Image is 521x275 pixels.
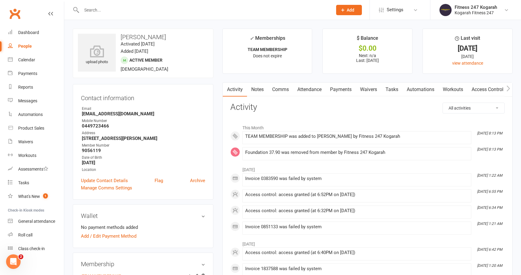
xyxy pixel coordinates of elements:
[82,143,205,148] div: Member Number
[230,121,505,131] li: This Month
[245,266,469,271] div: Invoice 1837588 was failed by system
[336,5,362,15] button: Add
[121,41,155,47] time: Activated [DATE]
[477,247,502,252] i: [DATE] 6:42 PM
[328,45,407,52] div: $0.00
[18,194,40,199] div: What's New
[7,6,22,21] a: Clubworx
[250,36,254,41] i: ✓
[8,108,64,121] a: Automations
[18,254,23,259] span: 2
[81,184,132,192] a: Manage Comms Settings
[439,4,452,16] img: thumb_image1749097489.png
[18,219,55,224] div: General attendance
[402,83,439,97] a: Automations
[82,130,205,136] div: Address
[477,173,502,178] i: [DATE] 1:22 AM
[245,208,469,213] div: Access control: access granted (at 6:32PM on [DATE])
[18,153,36,158] div: Workouts
[121,66,168,72] span: [DEMOGRAPHIC_DATA]
[293,83,326,97] a: Attendance
[18,71,37,76] div: Payments
[230,103,505,112] h3: Activity
[82,118,205,124] div: Mobile Number
[18,167,48,171] div: Assessments
[81,212,205,219] h3: Wallet
[18,98,37,103] div: Messages
[82,136,205,141] strong: [STREET_ADDRESS][PERSON_NAME]
[253,53,282,58] span: Does not expire
[8,149,64,162] a: Workouts
[230,238,505,247] li: [DATE]
[356,83,381,97] a: Waivers
[129,58,162,63] span: Active member
[245,150,469,155] div: Foundation 37.90 was removed from member by Fitness 247 Kogarah
[245,250,469,255] div: Access control: access granted (at 6:40PM on [DATE])
[477,189,502,194] i: [DATE] 6:55 PM
[190,177,205,184] a: Archive
[467,83,508,97] a: Access Control
[81,261,205,267] h3: Membership
[8,94,64,108] a: Messages
[8,53,64,67] a: Calendar
[78,45,116,65] div: upload photo
[8,80,64,94] a: Reports
[8,135,64,149] a: Waivers
[428,53,507,60] div: [DATE]
[82,111,205,117] strong: [EMAIL_ADDRESS][DOMAIN_NAME]
[81,224,205,231] li: No payment methods added
[81,233,136,240] a: Add / Edit Payment Method
[245,192,469,197] div: Access control: access granted (at 6:52PM on [DATE])
[223,83,247,97] a: Activity
[8,39,64,53] a: People
[477,205,502,210] i: [DATE] 6:34 PM
[8,67,64,80] a: Payments
[455,34,480,45] div: Last visit
[155,177,163,184] a: Flag
[18,112,43,117] div: Automations
[18,180,29,185] div: Tasks
[381,83,402,97] a: Tasks
[18,233,32,237] div: Roll call
[18,30,39,35] div: Dashboard
[8,162,64,176] a: Assessments
[477,131,502,135] i: [DATE] 8:13 PM
[18,44,32,49] div: People
[326,83,356,97] a: Payments
[6,254,21,269] iframe: Intercom live chat
[247,83,268,97] a: Notes
[268,83,293,97] a: Comms
[347,8,354,12] span: Add
[82,106,205,112] div: Email
[121,49,148,54] time: Added [DATE]
[82,148,205,153] strong: 9056119
[43,193,48,199] span: 1
[328,53,407,63] p: Next: n/a Last: [DATE]
[18,57,35,62] div: Calendar
[250,34,285,46] div: Memberships
[245,134,469,139] div: TEAM MEMBERSHIP was added to [PERSON_NAME] by Fitness 247 Kogarah
[455,5,497,10] div: Fitness 247 Kogarah
[18,126,44,131] div: Product Sales
[452,61,483,66] a: view attendance
[477,222,502,226] i: [DATE] 1:21 AM
[82,167,205,173] div: Location
[8,242,64,256] a: Class kiosk mode
[387,3,403,17] span: Settings
[8,121,64,135] a: Product Sales
[439,83,467,97] a: Workouts
[8,215,64,228] a: General attendance kiosk mode
[18,139,33,144] div: Waivers
[477,147,502,151] i: [DATE] 8:13 PM
[82,155,205,161] div: Date of Birth
[82,160,205,165] strong: [DATE]
[8,190,64,203] a: What's New1
[80,6,328,14] input: Search...
[8,176,64,190] a: Tasks
[81,177,128,184] a: Update Contact Details
[18,85,33,90] div: Reports
[81,92,205,101] h3: Contact information
[245,176,469,181] div: Invoice 0383590 was failed by system
[18,246,45,251] div: Class check-in
[82,123,205,129] strong: 0449723466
